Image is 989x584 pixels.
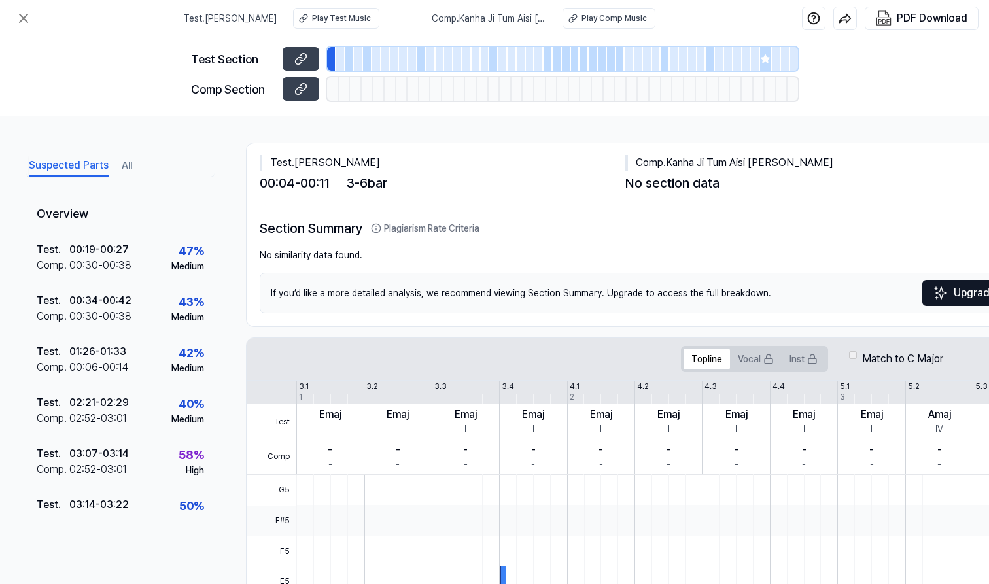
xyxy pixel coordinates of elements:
div: Test . [37,242,69,258]
div: I [329,422,331,436]
div: Emaj [861,407,883,422]
div: I [668,422,670,436]
div: I [803,422,805,436]
div: Emaj [793,407,815,422]
div: I [532,422,534,436]
div: 00:06 - 00:14 [69,360,129,375]
div: 1 [299,391,302,403]
div: 43 % [179,293,204,311]
div: 4.4 [772,381,785,392]
div: 5.3 [975,381,988,392]
div: Emaj [657,407,680,422]
div: Emaj [725,407,748,422]
span: F5 [247,536,296,566]
img: Sparkles [933,285,948,301]
div: - [802,442,807,458]
div: - [667,442,671,458]
div: Test . [37,446,69,462]
button: All [122,156,132,177]
span: 3 - 6 bar [346,173,387,193]
a: Play Test Music [293,8,379,29]
div: Medium [171,260,204,273]
div: I [464,422,466,436]
div: Play Comp Music [581,12,647,24]
div: 3 [840,391,845,403]
div: - [328,442,332,458]
div: 00:30 - 00:38 [69,309,131,324]
div: 00:19 - 00:27 [69,242,129,258]
div: - [531,442,536,458]
div: 02:52 - 03:01 [69,411,127,426]
span: 00:04 - 00:11 [260,173,330,193]
div: 3.4 [502,381,514,392]
div: - [599,458,603,472]
img: PDF Download [876,10,892,26]
div: 00:30 - 00:38 [69,258,131,273]
div: 3.2 [366,381,378,392]
span: F#5 [247,506,296,536]
div: Emaj [455,407,477,422]
div: Test . [PERSON_NAME] [260,155,625,171]
div: PDF Download [897,10,967,27]
div: 50 % [179,497,204,515]
button: Inst [782,349,825,369]
div: 02:52 - 03:01 [69,462,127,477]
div: 47 % [179,242,204,260]
div: 42 % [179,344,204,362]
span: Comp . Kanha Ji Tum Aisi [PERSON_NAME] [432,12,547,26]
div: Comp . [37,462,69,477]
div: Medium [171,413,204,426]
div: - [869,442,874,458]
div: - [667,458,670,472]
div: 5.2 [908,381,920,392]
div: Comp Section [191,80,275,98]
div: 4.2 [637,381,649,392]
div: - [396,458,400,472]
div: Test Section [191,50,275,68]
div: Test . [37,344,69,360]
div: Comp . [37,258,69,273]
button: Play Comp Music [563,8,655,29]
div: 02:04 - 02:12 [69,513,127,528]
span: G5 [247,475,296,506]
div: Comp . [37,360,69,375]
div: 3.3 [434,381,447,392]
div: - [937,442,942,458]
div: - [734,442,738,458]
div: I [397,422,399,436]
div: - [463,442,468,458]
div: Medium [171,362,204,375]
div: Emaj [319,407,341,422]
div: IV [935,422,943,436]
div: Comp . [37,411,69,426]
label: Match to C Major [862,351,943,367]
div: - [937,458,941,472]
div: I [871,422,873,436]
button: Topline [684,349,730,369]
div: Comp . [37,513,69,528]
div: - [396,442,400,458]
div: Emaj [590,407,612,422]
div: 02:21 - 02:29 [69,395,129,411]
div: Comp . [37,309,69,324]
div: Test . [37,293,69,309]
div: Play Test Music [312,12,371,24]
span: Comp [247,439,296,475]
div: 03:07 - 03:14 [69,446,129,462]
div: Amaj [928,407,951,422]
div: Test . [37,395,69,411]
div: - [599,442,603,458]
div: - [531,458,535,472]
div: Emaj [387,407,409,422]
button: PDF Download [873,7,970,29]
span: Test [247,404,296,439]
button: Suspected Parts [29,156,109,177]
div: Overview [26,196,215,233]
span: Test . [PERSON_NAME] [184,12,277,26]
div: 4.1 [570,381,580,392]
img: help [807,12,820,25]
div: - [464,458,468,472]
div: 01:26 - 01:33 [69,344,126,360]
div: 03:14 - 03:22 [69,497,129,513]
